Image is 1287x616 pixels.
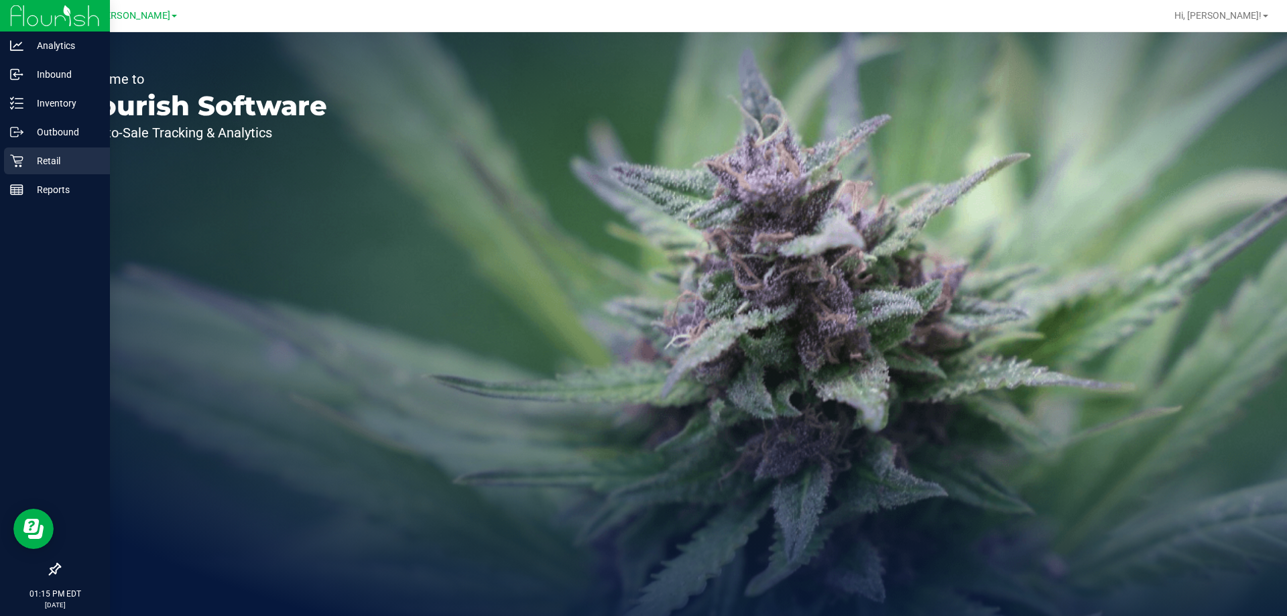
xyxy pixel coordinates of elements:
[23,66,104,82] p: Inbound
[23,124,104,140] p: Outbound
[72,72,327,86] p: Welcome to
[97,10,170,21] span: [PERSON_NAME]
[6,588,104,600] p: 01:15 PM EDT
[10,125,23,139] inline-svg: Outbound
[23,182,104,198] p: Reports
[6,600,104,610] p: [DATE]
[72,126,327,139] p: Seed-to-Sale Tracking & Analytics
[23,95,104,111] p: Inventory
[10,39,23,52] inline-svg: Analytics
[10,154,23,168] inline-svg: Retail
[10,68,23,81] inline-svg: Inbound
[13,509,54,549] iframe: Resource center
[23,38,104,54] p: Analytics
[10,97,23,110] inline-svg: Inventory
[10,183,23,196] inline-svg: Reports
[23,153,104,169] p: Retail
[1174,10,1262,21] span: Hi, [PERSON_NAME]!
[72,93,327,119] p: Flourish Software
